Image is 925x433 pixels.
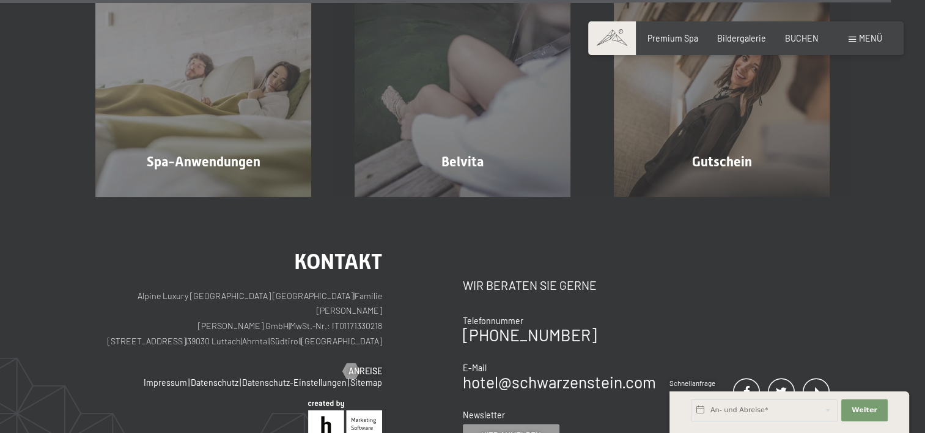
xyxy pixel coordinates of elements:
[441,154,484,169] span: Belvita
[463,325,597,344] a: [PHONE_NUMBER]
[463,372,656,391] a: hotel@schwarzenstein.com
[348,365,382,377] span: Anreise
[353,291,355,301] span: |
[841,399,888,421] button: Weiter
[191,377,238,388] a: Datenschutz
[647,33,698,43] a: Premium Spa
[300,336,301,346] span: |
[463,363,487,373] span: E-Mail
[144,377,187,388] a: Impressum
[294,249,382,274] span: Kontakt
[350,377,382,388] a: Sitemap
[348,377,349,388] span: |
[186,336,187,346] span: |
[269,336,270,346] span: |
[717,33,766,43] a: Bildergalerie
[785,33,819,43] a: BUCHEN
[242,377,347,388] a: Datenschutz-Einstellungen
[343,365,382,377] a: Anreise
[463,278,597,292] span: Wir beraten Sie gerne
[463,316,523,326] span: Telefonnummer
[463,410,505,420] span: Newsletter
[240,377,241,388] span: |
[188,377,190,388] span: |
[859,33,882,43] span: Menü
[669,379,715,387] span: Schnellanfrage
[95,289,382,349] p: Alpine Luxury [GEOGRAPHIC_DATA] [GEOGRAPHIC_DATA] Familie [PERSON_NAME] [PERSON_NAME] GmbH MwSt.-...
[852,405,877,415] span: Weiter
[691,154,751,169] span: Gutschein
[147,154,260,169] span: Spa-Anwendungen
[241,336,242,346] span: |
[289,320,290,331] span: |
